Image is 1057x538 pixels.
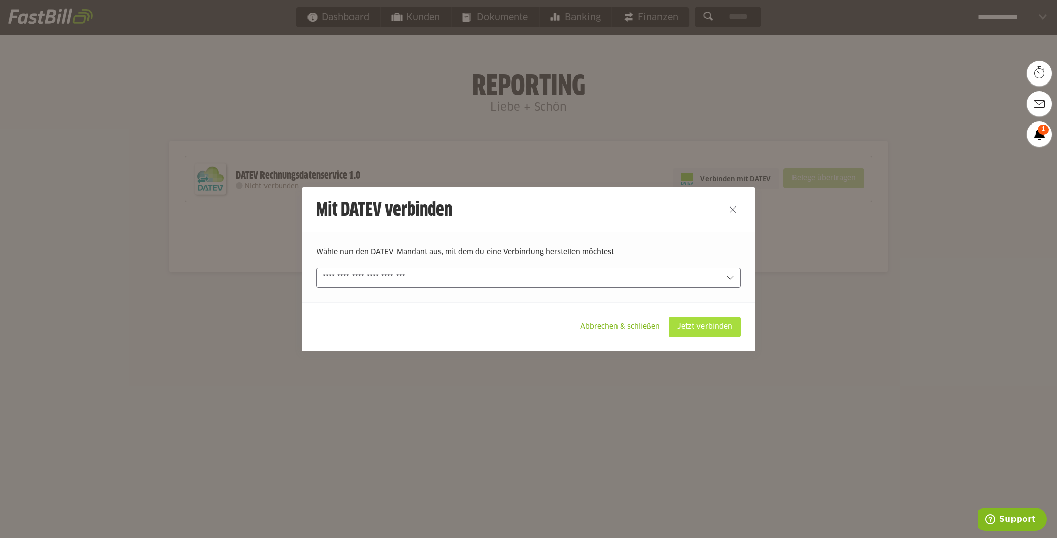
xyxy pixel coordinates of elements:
[1038,125,1049,135] span: 1
[571,317,669,337] sl-button: Abbrechen & schließen
[316,246,741,258] p: Wähle nun den DATEV-Mandant aus, mit dem du eine Verbindung herstellen möchtest
[669,317,741,337] sl-button: Jetzt verbinden
[1027,121,1052,147] a: 1
[978,508,1047,533] iframe: Öffnet ein Widget, in dem Sie weitere Informationen finden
